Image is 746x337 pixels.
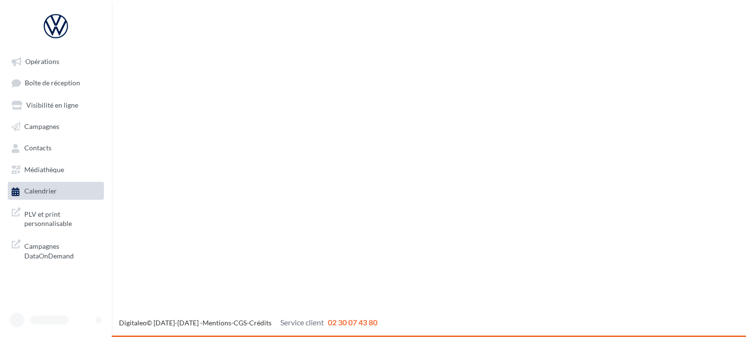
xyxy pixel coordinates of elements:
a: Calendrier [6,182,106,199]
a: Médiathèque [6,160,106,178]
span: Campagnes DataOnDemand [24,240,100,260]
span: Visibilité en ligne [26,101,78,109]
span: Service client [280,318,324,327]
a: Contacts [6,139,106,156]
a: Visibilité en ligne [6,96,106,113]
span: © [DATE]-[DATE] - - - [119,319,377,327]
span: Campagnes [24,122,59,130]
span: Opérations [25,57,59,65]
span: Contacts [24,144,51,152]
span: Boîte de réception [25,79,80,87]
a: Opérations [6,52,106,70]
a: Mentions [203,319,231,327]
a: Campagnes DataOnDemand [6,236,106,264]
a: Campagnes [6,117,106,135]
span: 02 30 07 43 80 [328,318,377,327]
span: Médiathèque [24,165,64,174]
a: Crédits [249,319,271,327]
span: Calendrier [24,187,57,195]
a: PLV et print personnalisable [6,204,106,232]
span: PLV et print personnalisable [24,208,100,228]
a: Digitaleo [119,319,147,327]
a: CGS [234,319,247,327]
a: Boîte de réception [6,74,106,92]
